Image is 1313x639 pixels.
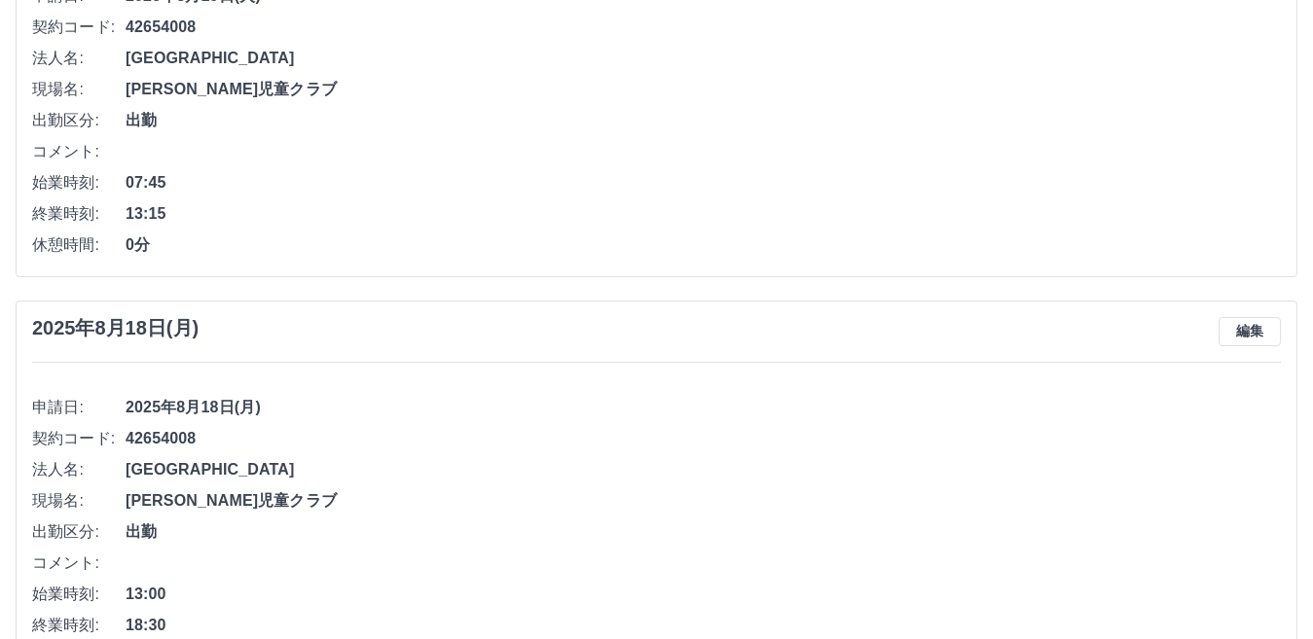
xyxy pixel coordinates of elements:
span: 13:15 [126,202,1281,226]
span: 終業時刻: [32,202,126,226]
button: 編集 [1219,317,1281,346]
span: 始業時刻: [32,171,126,195]
span: 法人名: [32,47,126,70]
span: コメント: [32,551,126,575]
span: 現場名: [32,489,126,513]
span: 42654008 [126,427,1281,450]
span: 出勤 [126,520,1281,544]
span: 契約コード: [32,16,126,39]
span: 終業時刻: [32,614,126,637]
span: [PERSON_NAME]児童クラブ [126,489,1281,513]
span: 申請日: [32,396,126,419]
span: [GEOGRAPHIC_DATA] [126,458,1281,481]
span: 42654008 [126,16,1281,39]
span: [GEOGRAPHIC_DATA] [126,47,1281,70]
span: 07:45 [126,171,1281,195]
span: 18:30 [126,614,1281,637]
span: 出勤区分: [32,520,126,544]
span: 出勤 [126,109,1281,132]
h3: 2025年8月18日(月) [32,317,199,339]
span: 現場名: [32,78,126,101]
span: 契約コード: [32,427,126,450]
span: コメント: [32,140,126,163]
span: 出勤区分: [32,109,126,132]
span: 法人名: [32,458,126,481]
span: 2025年8月18日(月) [126,396,1281,419]
span: 13:00 [126,583,1281,606]
span: 始業時刻: [32,583,126,606]
span: [PERSON_NAME]児童クラブ [126,78,1281,101]
span: 休憩時間: [32,233,126,257]
span: 0分 [126,233,1281,257]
